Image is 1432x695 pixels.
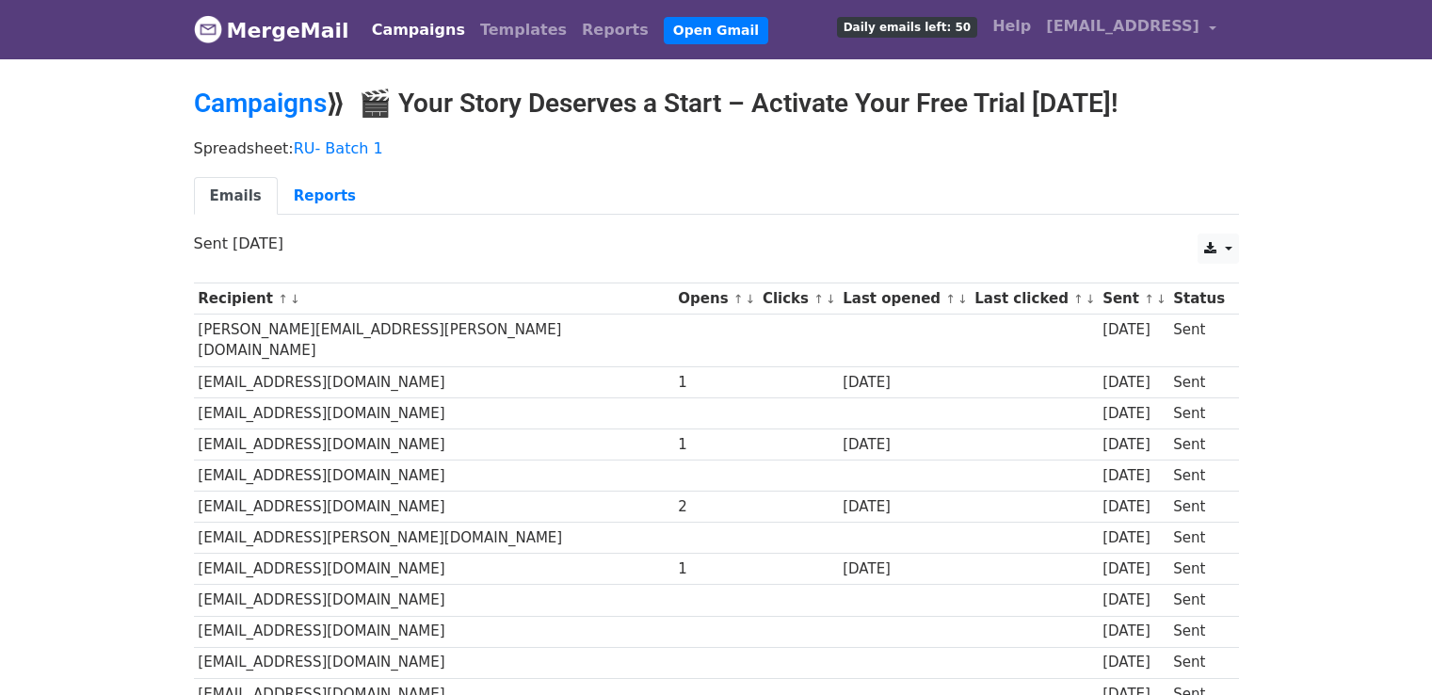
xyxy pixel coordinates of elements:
[1102,558,1165,580] div: [DATE]
[278,177,372,216] a: Reports
[194,428,674,460] td: [EMAIL_ADDRESS][DOMAIN_NAME]
[1168,428,1229,460] td: Sent
[290,292,300,306] a: ↓
[194,234,1239,253] p: Sent [DATE]
[194,138,1239,158] p: Spreadsheet:
[1073,292,1084,306] a: ↑
[678,372,753,394] div: 1
[294,139,383,157] a: RU- Batch 1
[1168,461,1229,492] td: Sent
[843,496,965,518] div: [DATE]
[1046,15,1199,38] span: [EMAIL_ADDRESS]
[664,17,768,44] a: Open Gmail
[194,88,1239,120] h2: ⟫ 🎬 Your Story Deserves a Start – Activate Your Free Trial [DATE]!
[758,283,838,315] th: Clicks
[364,11,473,49] a: Campaigns
[1144,292,1154,306] a: ↑
[194,461,674,492] td: [EMAIL_ADDRESS][DOMAIN_NAME]
[1098,283,1168,315] th: Sent
[194,283,674,315] th: Recipient
[837,17,977,38] span: Daily emails left: 50
[674,283,759,315] th: Opens
[678,434,753,456] div: 1
[1168,492,1229,523] td: Sent
[826,292,836,306] a: ↓
[1102,527,1165,549] div: [DATE]
[1102,403,1165,425] div: [DATE]
[1168,647,1229,678] td: Sent
[838,283,970,315] th: Last opened
[194,585,674,616] td: [EMAIL_ADDRESS][DOMAIN_NAME]
[1156,292,1167,306] a: ↓
[843,372,965,394] div: [DATE]
[843,558,965,580] div: [DATE]
[1102,590,1165,611] div: [DATE]
[194,88,327,119] a: Campaigns
[945,292,956,306] a: ↑
[1102,496,1165,518] div: [DATE]
[194,15,222,43] img: MergeMail logo
[1168,283,1229,315] th: Status
[194,10,349,50] a: MergeMail
[194,616,674,647] td: [EMAIL_ADDRESS][DOMAIN_NAME]
[1086,292,1096,306] a: ↓
[1168,616,1229,647] td: Sent
[1102,372,1165,394] div: [DATE]
[1168,554,1229,585] td: Sent
[194,366,674,397] td: [EMAIL_ADDRESS][DOMAIN_NAME]
[1168,397,1229,428] td: Sent
[194,492,674,523] td: [EMAIL_ADDRESS][DOMAIN_NAME]
[957,292,968,306] a: ↓
[278,292,288,306] a: ↑
[194,177,278,216] a: Emails
[194,647,674,678] td: [EMAIL_ADDRESS][DOMAIN_NAME]
[194,523,674,554] td: [EMAIL_ADDRESS][PERSON_NAME][DOMAIN_NAME]
[194,554,674,585] td: [EMAIL_ADDRESS][DOMAIN_NAME]
[1102,465,1165,487] div: [DATE]
[1168,366,1229,397] td: Sent
[678,496,753,518] div: 2
[985,8,1038,45] a: Help
[194,397,674,428] td: [EMAIL_ADDRESS][DOMAIN_NAME]
[1038,8,1223,52] a: [EMAIL_ADDRESS]
[813,292,824,306] a: ↑
[1102,652,1165,673] div: [DATE]
[733,292,744,306] a: ↑
[1102,434,1165,456] div: [DATE]
[1168,585,1229,616] td: Sent
[1168,315,1229,367] td: Sent
[843,434,965,456] div: [DATE]
[473,11,574,49] a: Templates
[678,558,753,580] div: 1
[1168,523,1229,554] td: Sent
[574,11,656,49] a: Reports
[746,292,756,306] a: ↓
[1102,319,1165,341] div: [DATE]
[194,315,674,367] td: [PERSON_NAME][EMAIL_ADDRESS][PERSON_NAME][DOMAIN_NAME]
[971,283,1099,315] th: Last clicked
[829,8,985,45] a: Daily emails left: 50
[1102,621,1165,642] div: [DATE]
